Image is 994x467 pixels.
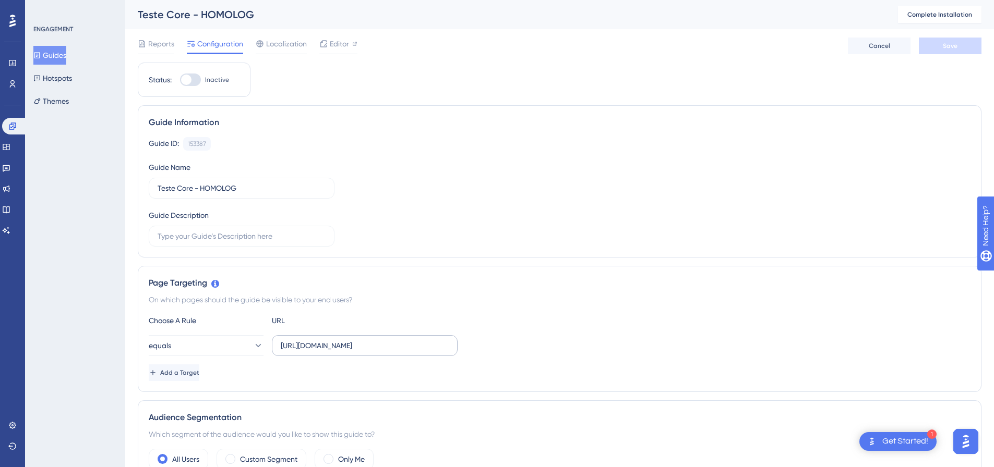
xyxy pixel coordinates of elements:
[149,339,171,352] span: equals
[919,38,981,54] button: Save
[149,293,971,306] div: On which pages should the guide be visible to your end users?
[149,364,199,381] button: Add a Target
[149,116,971,129] div: Guide Information
[188,140,206,148] div: 153387
[158,182,326,194] input: Type your Guide’s Name here
[266,38,307,50] span: Localization
[338,453,365,465] label: Only Me
[281,340,449,351] input: yourwebsite.com/path
[33,69,72,88] button: Hotspots
[205,76,229,84] span: Inactive
[33,46,66,65] button: Guides
[149,335,264,356] button: equals
[330,38,349,50] span: Editor
[149,209,209,222] div: Guide Description
[149,411,971,424] div: Audience Segmentation
[158,230,326,242] input: Type your Guide’s Description here
[149,161,190,174] div: Guide Name
[898,6,981,23] button: Complete Installation
[138,7,872,22] div: Teste Core - HOMOLOG
[33,92,69,110] button: Themes
[33,25,73,33] div: ENGAGEMENT
[950,426,981,457] iframe: UserGuiding AI Assistant Launcher
[907,10,972,19] span: Complete Installation
[149,277,971,289] div: Page Targeting
[25,3,65,15] span: Need Help?
[149,137,179,151] div: Guide ID:
[943,42,957,50] span: Save
[272,314,387,327] div: URL
[149,73,172,86] div: Status:
[149,428,971,440] div: Which segment of the audience would you like to show this guide to?
[160,368,199,377] span: Add a Target
[869,42,890,50] span: Cancel
[866,435,878,448] img: launcher-image-alternative-text
[148,38,174,50] span: Reports
[149,314,264,327] div: Choose A Rule
[172,453,199,465] label: All Users
[240,453,297,465] label: Custom Segment
[882,436,928,447] div: Get Started!
[927,429,937,439] div: 1
[197,38,243,50] span: Configuration
[859,432,937,451] div: Open Get Started! checklist, remaining modules: 1
[848,38,911,54] button: Cancel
